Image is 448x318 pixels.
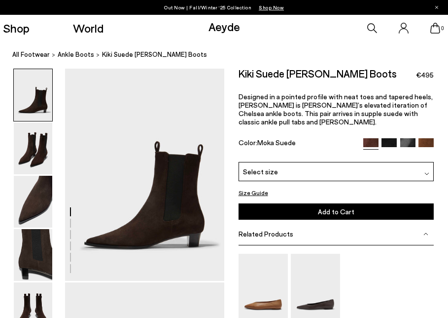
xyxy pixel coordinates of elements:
img: Kiki Suede Chelsea Boots - Image 3 [14,176,52,228]
img: Kiki Suede Chelsea Boots - Image 2 [14,122,52,174]
button: Size Guide [239,188,268,198]
span: 0 [440,26,445,31]
img: Kiki Suede Chelsea Boots - Image 1 [14,69,52,121]
button: Add to Cart [239,203,434,220]
h2: Kiki Suede [PERSON_NAME] Boots [239,69,397,79]
nav: breadcrumb [12,41,448,69]
span: Kiki Suede [PERSON_NAME] Boots [102,49,207,60]
a: ankle boots [58,49,94,60]
p: Out Now | Fall/Winter ‘25 Collection [164,2,284,12]
a: World [73,22,103,34]
span: Navigate to /collections/new-in [259,4,284,10]
p: Designed in a pointed profile with neat toes and tapered heels, [PERSON_NAME] is [PERSON_NAME]’s ... [239,92,434,126]
span: €495 [416,70,434,80]
img: Kiki Suede Chelsea Boots - Image 4 [14,229,52,281]
span: Select size [243,166,278,177]
span: Moka Suede [257,138,296,147]
span: ankle boots [58,50,94,58]
img: svg%3E [424,171,429,176]
span: Add to Cart [318,207,354,216]
div: Color: [239,138,357,150]
span: Related Products [239,230,293,238]
a: Shop [3,22,30,34]
a: 0 [430,23,440,34]
a: All Footwear [12,49,50,60]
img: svg%3E [423,232,428,237]
a: Aeyde [208,19,240,34]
